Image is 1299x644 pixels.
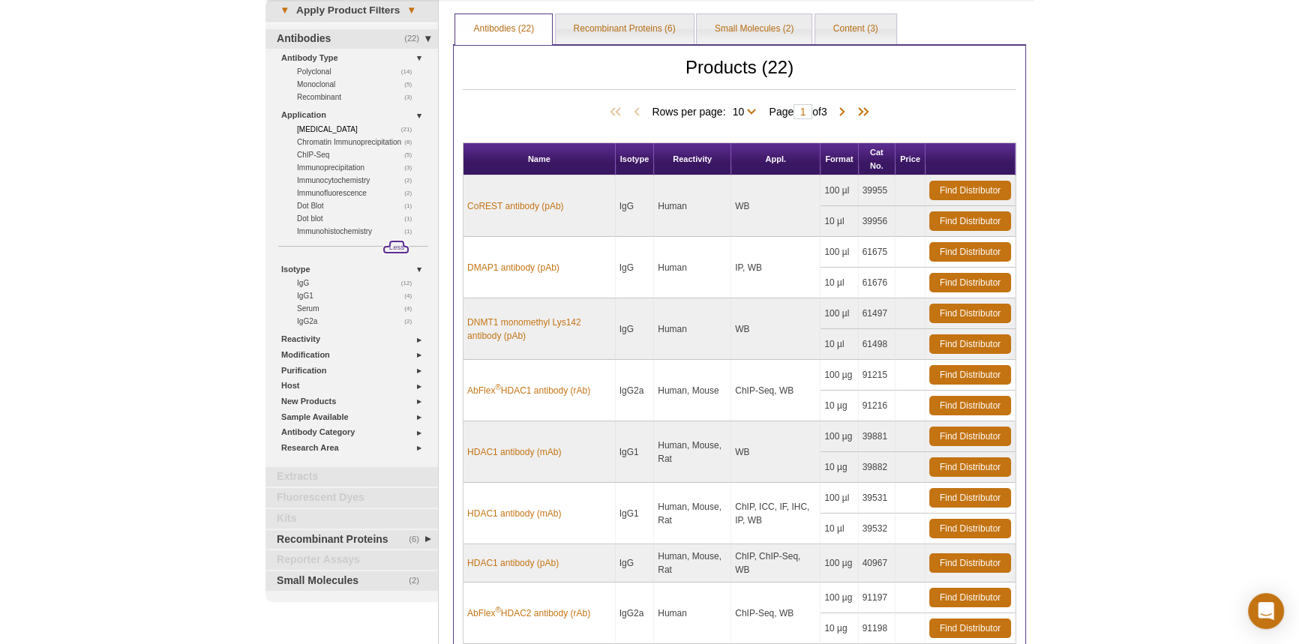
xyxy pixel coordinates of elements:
[297,225,420,238] a: (1)Immunohistochemistry
[835,105,850,120] span: Next Page
[731,544,820,583] td: ChIP, ChIP-Seq, WB
[820,544,858,583] td: 100 µg
[761,104,834,119] span: Page of
[297,187,420,199] a: (2)Immunofluorescence
[929,553,1011,573] a: Find Distributor
[859,360,896,391] td: 91215
[409,530,427,550] span: (6)
[404,315,420,328] span: (2)
[652,103,761,118] span: Rows per page:
[820,360,858,391] td: 100 µg
[265,509,438,529] a: Kits
[616,360,655,421] td: IgG2a
[929,427,1011,446] a: Find Distributor
[297,91,420,103] a: (3)Recombinant
[859,452,896,483] td: 39882
[265,550,438,570] a: Reporter Assays
[731,298,820,360] td: WB
[383,246,409,253] a: Less
[467,199,564,213] a: CoREST antibody (pAb)
[929,304,1011,323] a: Find Distributor
[616,298,655,360] td: IgG
[404,187,420,199] span: (2)
[654,483,731,544] td: Human, Mouse, Rat
[895,143,925,175] th: Price
[859,143,896,175] th: Cat No.
[401,123,420,136] span: (21)
[281,347,429,363] a: Modification
[820,514,858,544] td: 10 µl
[929,588,1011,607] a: Find Distributor
[273,4,296,17] span: ▾
[404,289,420,302] span: (4)
[821,106,827,118] span: 3
[281,107,429,123] a: Application
[404,212,420,225] span: (1)
[731,175,820,237] td: WB
[859,421,896,452] td: 39881
[859,298,896,329] td: 61497
[929,365,1011,385] a: Find Distributor
[820,613,858,644] td: 10 µg
[467,445,561,459] a: HDAC1 antibody (mAb)
[467,316,611,343] a: DNMT1 monomethyl Lys142 antibody (pAb)
[820,583,858,613] td: 100 µg
[297,161,420,174] a: (3)Immunoprecipitation
[731,421,820,483] td: WB
[281,331,429,347] a: Reactivity
[820,237,858,268] td: 100 µl
[654,143,731,175] th: Reactivity
[409,571,427,591] span: (2)
[850,105,872,120] span: Last Page
[929,211,1011,231] a: Find Distributor
[297,65,420,78] a: (14)Polyclonal
[929,619,1011,638] a: Find Distributor
[401,277,420,289] span: (12)
[297,78,420,91] a: (5)Monoclonal
[859,483,896,514] td: 39531
[616,583,655,644] td: IgG2a
[463,143,616,175] th: Name
[400,4,423,17] span: ▾
[297,212,420,225] a: (1)Dot blot
[281,424,429,440] a: Antibody Category
[654,237,731,298] td: Human
[731,237,820,298] td: IP, WB
[820,483,858,514] td: 100 µl
[297,302,420,315] a: (4)Serum
[297,315,420,328] a: (2)IgG2a
[467,384,590,397] a: AbFlex®HDAC1 antibody (rAb)
[929,334,1011,354] a: Find Distributor
[281,50,429,66] a: Antibody Type
[1248,593,1284,629] div: Open Intercom Messenger
[281,409,429,425] a: Sample Available
[697,14,811,44] a: Small Molecules (2)
[929,181,1011,200] a: Find Distributor
[297,136,420,148] a: (8)Chromatin Immunoprecipitation
[859,583,896,613] td: 91197
[281,440,429,456] a: Research Area
[265,488,438,508] a: Fluorescent Dyes
[281,262,429,277] a: Isotype
[820,298,858,329] td: 100 µl
[820,175,858,206] td: 100 µl
[616,237,655,298] td: IgG
[463,61,1016,90] h2: Products (22)
[616,421,655,483] td: IgG1
[820,268,858,298] td: 10 µl
[820,206,858,237] td: 10 µl
[281,378,429,394] a: Host
[820,421,858,452] td: 100 µg
[404,29,427,49] span: (22)
[859,268,896,298] td: 61676
[654,544,731,583] td: Human, Mouse, Rat
[265,571,438,591] a: (2)Small Molecules
[929,242,1011,262] a: Find Distributor
[820,329,858,360] td: 10 µl
[929,488,1011,508] a: Find Distributor
[404,161,420,174] span: (3)
[731,143,820,175] th: Appl.
[404,302,420,315] span: (4)
[654,298,731,360] td: Human
[859,237,896,268] td: 61675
